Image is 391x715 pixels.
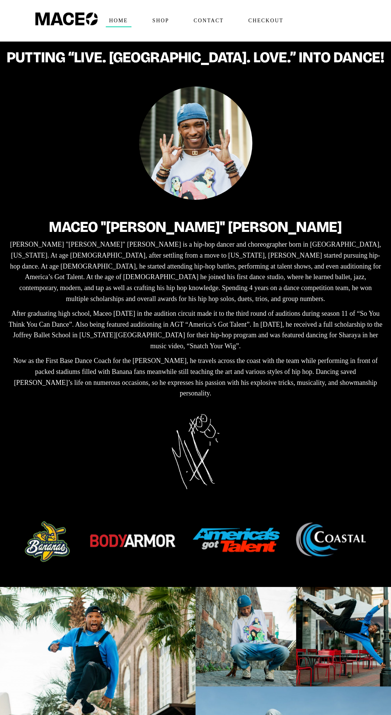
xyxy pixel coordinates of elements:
[8,308,383,352] p: After graduating high school, Maceo [DATE] in the audition circuit made it to the third round of ...
[139,86,252,200] img: Maceo Harrison
[16,520,375,564] img: brands_maceo
[190,15,227,27] span: Contact
[149,15,172,27] span: Shop
[106,15,131,27] span: Home
[172,414,219,490] img: Maceo Harrison Signature
[8,355,383,399] p: Now as the First Base Dance Coach for the [PERSON_NAME], he travels across the coast with the tea...
[245,15,286,27] span: Checkout
[8,239,383,304] p: [PERSON_NAME] "[PERSON_NAME]" [PERSON_NAME] is a hip-hop dancer and choreographer born in [GEOGRA...
[8,219,383,235] h2: Maceo "[PERSON_NAME]" [PERSON_NAME]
